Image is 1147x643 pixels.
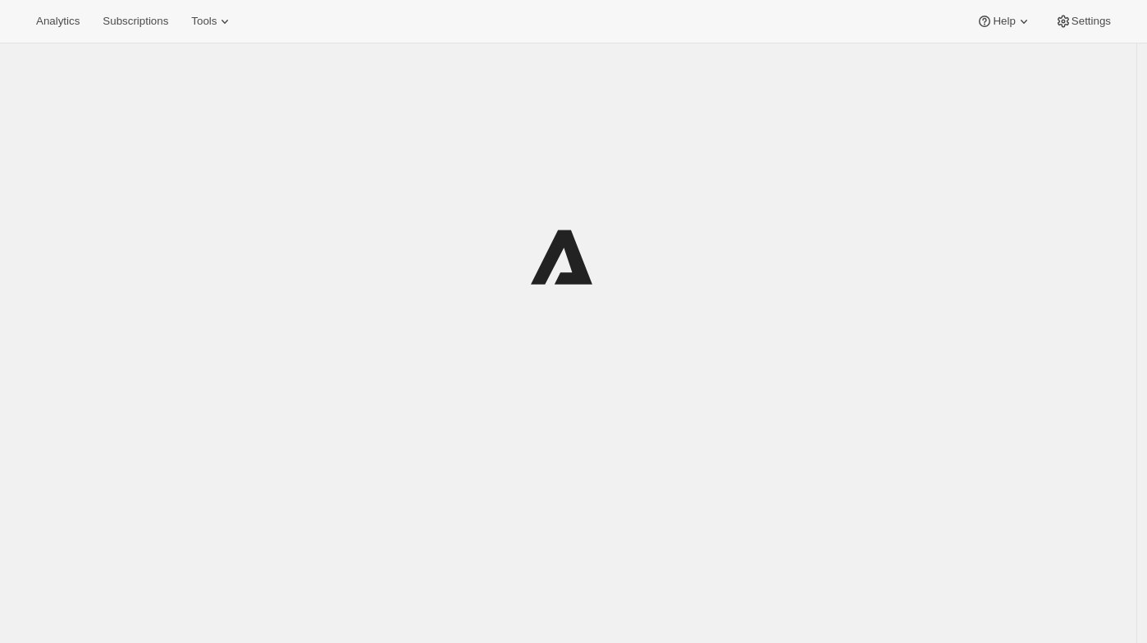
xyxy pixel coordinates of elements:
[966,10,1041,33] button: Help
[993,15,1015,28] span: Help
[1045,10,1121,33] button: Settings
[181,10,243,33] button: Tools
[103,15,168,28] span: Subscriptions
[26,10,89,33] button: Analytics
[93,10,178,33] button: Subscriptions
[191,15,217,28] span: Tools
[36,15,80,28] span: Analytics
[1072,15,1111,28] span: Settings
